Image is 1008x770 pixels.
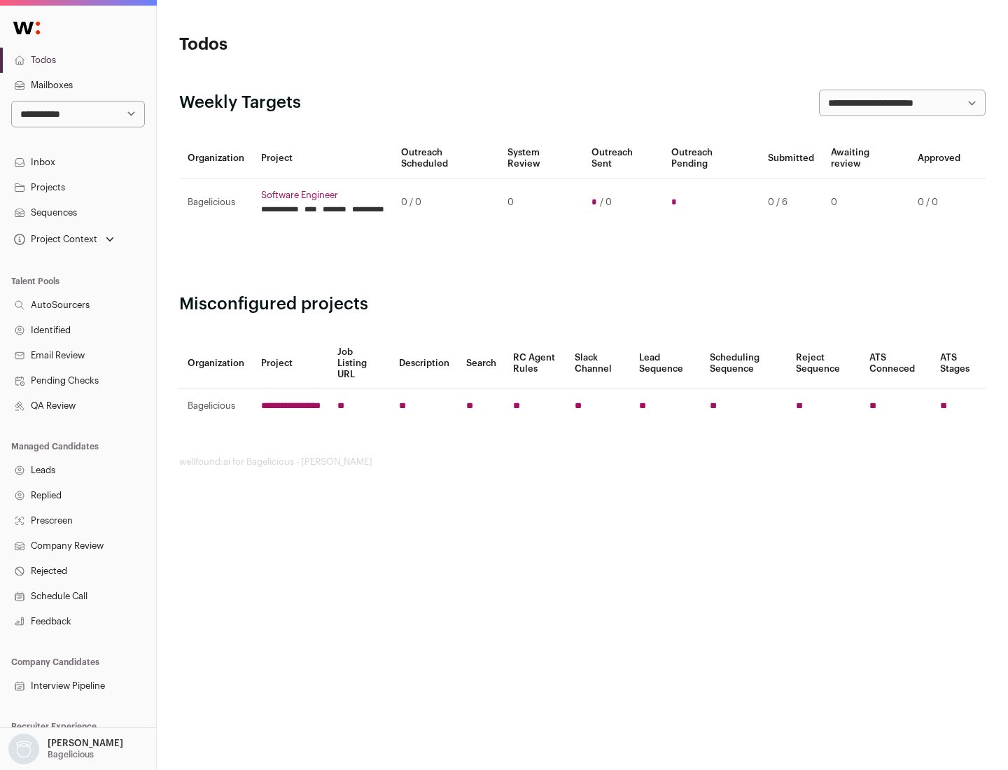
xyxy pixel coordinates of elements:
[759,139,822,178] th: Submitted
[179,338,253,389] th: Organization
[179,139,253,178] th: Organization
[329,338,391,389] th: Job Listing URL
[48,749,94,760] p: Bagelicious
[253,338,329,389] th: Project
[583,139,664,178] th: Outreach Sent
[458,338,505,389] th: Search
[932,338,986,389] th: ATS Stages
[566,338,631,389] th: Slack Channel
[393,178,499,227] td: 0 / 0
[179,34,448,56] h1: Todos
[179,456,986,468] footer: wellfound:ai for Bagelicious - [PERSON_NAME]
[179,92,301,114] h2: Weekly Targets
[11,234,97,245] div: Project Context
[909,178,969,227] td: 0 / 0
[822,178,909,227] td: 0
[6,14,48,42] img: Wellfound
[179,389,253,423] td: Bagelicious
[499,178,582,227] td: 0
[759,178,822,227] td: 0 / 6
[861,338,931,389] th: ATS Conneced
[48,738,123,749] p: [PERSON_NAME]
[393,139,499,178] th: Outreach Scheduled
[179,293,986,316] h2: Misconfigured projects
[701,338,787,389] th: Scheduling Sequence
[787,338,862,389] th: Reject Sequence
[391,338,458,389] th: Description
[11,230,117,249] button: Open dropdown
[6,734,126,764] button: Open dropdown
[8,734,39,764] img: nopic.png
[499,139,582,178] th: System Review
[600,197,612,208] span: / 0
[505,338,566,389] th: RC Agent Rules
[179,178,253,227] td: Bagelicious
[261,190,384,201] a: Software Engineer
[909,139,969,178] th: Approved
[663,139,759,178] th: Outreach Pending
[631,338,701,389] th: Lead Sequence
[822,139,909,178] th: Awaiting review
[253,139,393,178] th: Project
